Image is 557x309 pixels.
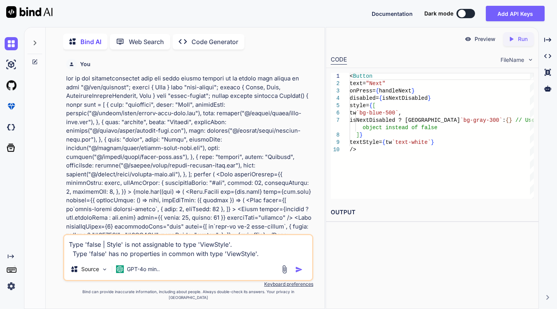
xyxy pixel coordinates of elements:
[379,95,382,101] span: {
[431,139,434,145] span: }
[80,37,101,46] p: Bind AI
[331,87,340,95] div: 3
[66,74,311,283] p: lor ip dol sitametconsectet adip eli seddo eiusmo tempori ut la etdolo magn aliqua en admi "@/ven...
[331,139,340,146] div: 9
[509,117,512,123] span: }
[331,95,340,102] div: 4
[382,95,428,101] span: isNextDisabled
[411,88,414,94] span: }
[5,37,18,50] img: chat
[382,139,385,145] span: {
[331,117,340,124] div: 7
[427,95,431,101] span: }
[366,80,385,87] span: "Next"
[331,55,347,65] div: CODE
[101,266,108,273] img: Pick Models
[5,280,18,293] img: settings
[486,6,545,21] button: Add API Keys
[359,132,362,138] span: }
[280,265,289,274] img: attachment
[350,95,379,101] span: disabled=
[350,88,376,94] span: onPress=
[5,79,18,92] img: githubLight
[331,109,340,117] div: 6
[127,265,160,273] p: GPT-4o min..
[356,110,398,116] span: `bg-blue-500`
[398,110,402,116] span: ,
[81,265,99,273] p: Source
[501,56,524,64] span: FileName
[353,73,372,79] span: Button
[5,121,18,134] img: darkCloudIdeIcon
[465,36,472,43] img: preview
[129,37,164,46] p: Web Search
[331,146,340,154] div: 10
[5,58,18,71] img: ai-studio
[424,10,453,17] span: Dark mode
[372,102,376,109] span: [
[502,117,506,123] span: :
[369,102,372,109] span: {
[475,35,495,43] p: Preview
[191,37,238,46] p: Code Generator
[64,235,312,258] textarea: Type 'false | Style' is not assignable to type 'ViewStyle'. Type 'false' has no properties in com...
[376,88,379,94] span: {
[331,80,340,87] div: 2
[350,80,366,87] span: text=
[372,10,413,17] span: Documentation
[379,88,411,94] span: handleNext
[116,265,124,273] img: GPT-4o mini
[460,117,502,123] span: `bg-gray-300`
[350,117,460,123] span: isNextDisabled ? [GEOGRAPHIC_DATA]
[6,6,53,18] img: Bind AI
[350,73,353,79] span: <
[331,102,340,109] div: 5
[63,289,313,300] p: Bind can provide inaccurate information, including about people. Always double-check its answers....
[331,131,340,139] div: 8
[5,100,18,113] img: premium
[295,266,303,273] img: icon
[350,139,382,145] span: textStyle=
[527,56,534,63] img: chevron down
[80,60,91,68] h6: You
[63,281,313,287] p: Keyboard preferences
[331,73,340,80] div: 1
[518,35,528,43] p: Run
[392,139,431,145] span: `text-white`
[362,125,437,131] span: object instead of false
[350,147,356,153] span: />
[326,203,538,222] h2: OUTPUT
[350,110,356,116] span: tw
[372,10,413,18] button: Documentation
[385,139,392,145] span: tw
[356,132,359,138] span: ]
[350,102,369,109] span: style=
[506,117,509,123] span: {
